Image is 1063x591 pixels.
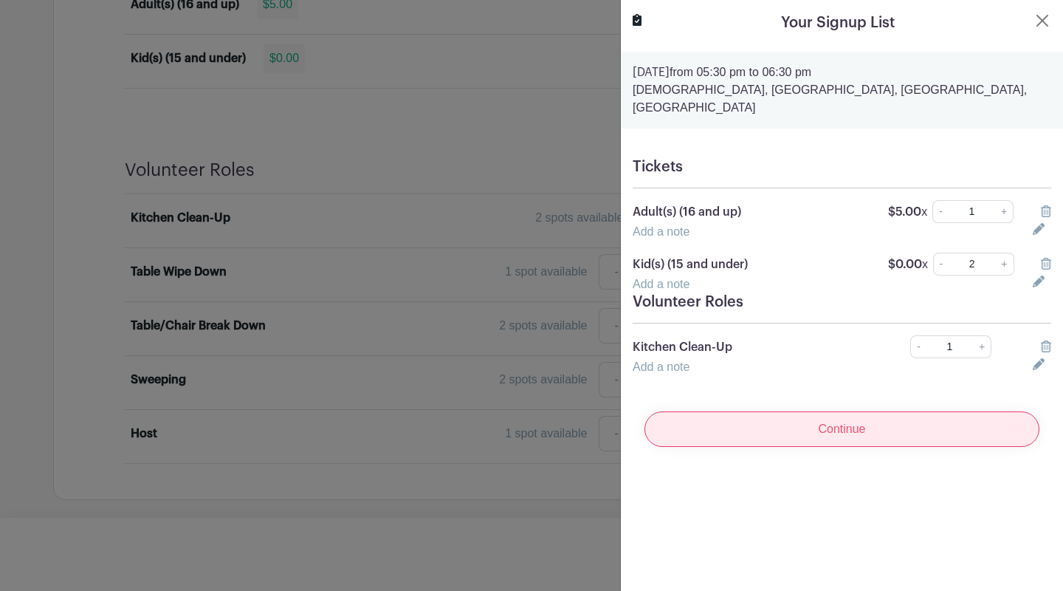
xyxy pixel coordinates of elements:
p: Adult(s) (16 and up) [633,203,870,221]
h5: Tickets [633,158,1051,176]
span: x [922,258,928,270]
input: Continue [644,411,1039,447]
p: Kid(s) (15 and under) [633,256,870,273]
span: x [921,205,927,218]
a: + [995,200,1014,223]
h5: Volunteer Roles [633,293,1051,311]
a: + [995,253,1014,276]
a: - [933,253,949,276]
a: Add a note [633,278,689,290]
a: - [932,200,949,223]
button: Close [1033,12,1051,30]
a: + [973,335,991,358]
p: [DEMOGRAPHIC_DATA], [GEOGRAPHIC_DATA], [GEOGRAPHIC_DATA], [GEOGRAPHIC_DATA] [633,81,1051,117]
a: - [910,335,926,358]
p: Kitchen Clean-Up [633,338,870,356]
p: $5.00 [888,203,927,221]
h5: Your Signup List [781,12,895,34]
a: Add a note [633,361,689,373]
strong: [DATE] [633,66,670,78]
p: from 05:30 pm to 06:30 pm [633,64,1051,81]
p: $0.00 [888,256,928,273]
a: Add a note [633,225,689,238]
